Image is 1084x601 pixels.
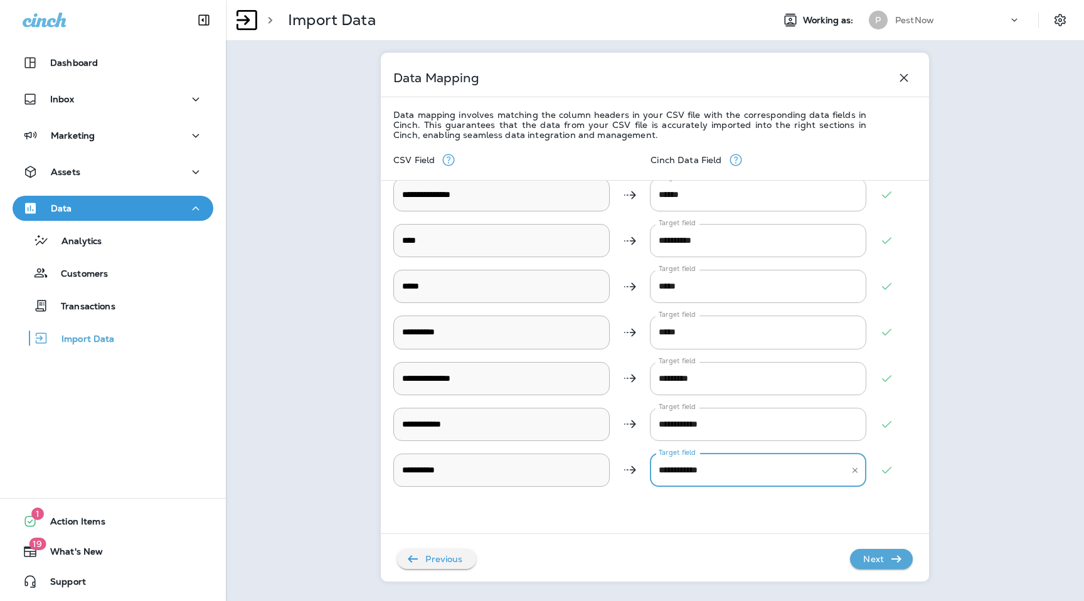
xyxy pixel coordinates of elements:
[850,549,913,569] button: Next
[51,203,72,213] p: Data
[659,218,696,228] label: Target field
[13,227,213,253] button: Analytics
[51,167,80,177] p: Assets
[13,87,213,112] button: Inbox
[393,73,479,83] p: Data Mapping
[13,569,213,594] button: Support
[186,8,221,33] button: Collapse Sidebar
[397,549,476,569] button: Previous
[848,464,862,477] button: Clear
[13,196,213,221] button: Data
[659,356,696,366] label: Target field
[38,546,103,561] span: What's New
[38,516,105,531] span: Action Items
[659,310,696,319] label: Target field
[13,159,213,184] button: Assets
[13,509,213,534] button: 1Action Items
[38,577,86,592] span: Support
[29,538,46,550] span: 19
[50,58,98,68] p: Dashboard
[49,334,115,346] p: Import Data
[420,549,467,569] p: Previous
[13,292,213,319] button: Transactions
[288,11,376,29] p: Import Data
[48,301,115,313] p: Transactions
[803,15,856,26] span: Working as:
[50,94,74,104] p: Inbox
[393,155,441,165] p: CSV Field
[262,11,273,29] p: >
[659,264,696,274] label: Target field
[31,508,44,520] span: 1
[51,130,95,141] p: Marketing
[13,50,213,75] button: Dashboard
[48,269,108,280] p: Customers
[13,260,213,286] button: Customers
[651,155,728,165] p: Cinch Data Field
[869,11,888,29] div: P
[13,123,213,148] button: Marketing
[1049,9,1071,31] button: Settings
[858,549,889,569] p: Next
[659,448,696,457] label: Target field
[49,236,102,248] p: Analytics
[895,15,934,25] p: PestNow
[13,539,213,564] button: 19What's New
[393,110,866,140] p: Data mapping involves matching the column headers in your CSV file with the corresponding data fi...
[13,325,213,351] button: Import Data
[659,402,696,412] label: Target field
